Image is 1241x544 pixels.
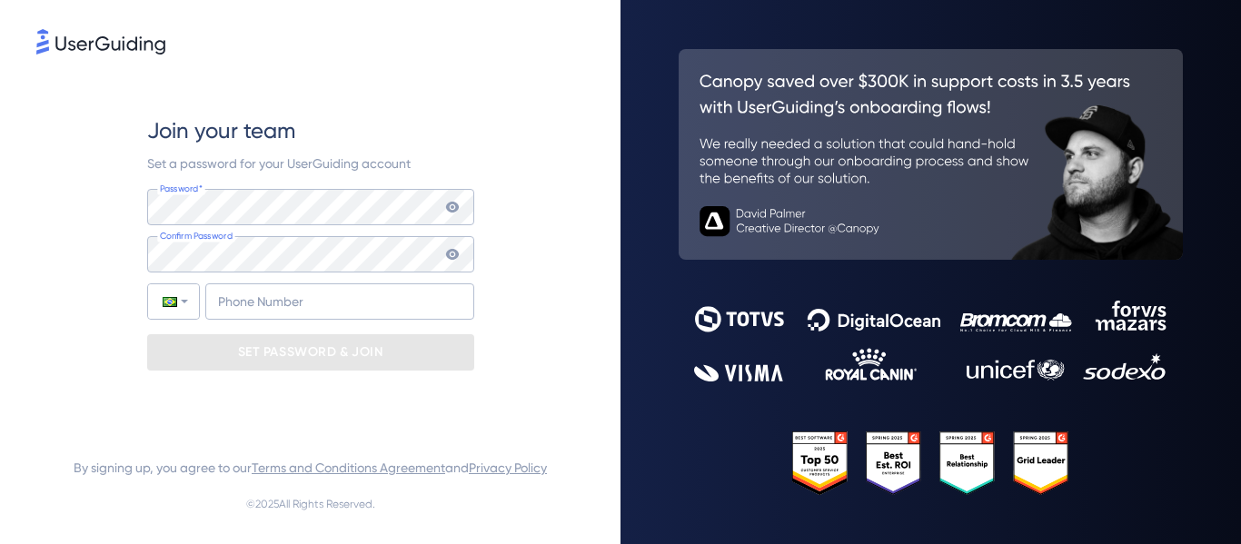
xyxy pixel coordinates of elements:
div: Brazil: + 55 [148,284,199,319]
img: 9302ce2ac39453076f5bc0f2f2ca889b.svg [694,301,1168,381]
a: Terms and Conditions Agreement [252,460,445,475]
span: By signing up, you agree to our and [74,457,547,479]
img: 25303e33045975176eb484905ab012ff.svg [792,431,1069,495]
span: © 2025 All Rights Reserved. [246,493,375,515]
a: Privacy Policy [469,460,547,475]
img: 8faab4ba6bc7696a72372aa768b0286c.svg [36,29,165,54]
span: Set a password for your UserGuiding account [147,156,411,171]
input: Phone Number [205,283,474,320]
img: 26c0aa7c25a843aed4baddd2b5e0fa68.svg [679,49,1183,260]
span: Join your team [147,116,295,145]
p: SET PASSWORD & JOIN [238,338,383,367]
